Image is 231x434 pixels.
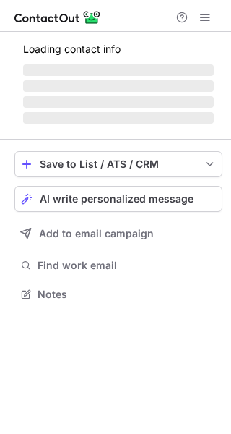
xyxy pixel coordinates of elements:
img: ContactOut v5.3.10 [14,9,101,26]
button: Find work email [14,255,222,276]
p: Loading contact info [23,43,214,55]
span: Notes [38,288,217,301]
button: Add to email campaign [14,221,222,247]
span: AI write personalized message [40,193,193,205]
button: AI write personalized message [14,186,222,212]
button: save-profile-one-click [14,151,222,177]
span: Add to email campaign [39,228,154,239]
span: Find work email [38,259,217,272]
span: ‌ [23,96,214,108]
span: ‌ [23,112,214,124]
span: ‌ [23,64,214,76]
span: ‌ [23,80,214,92]
button: Notes [14,284,222,305]
div: Save to List / ATS / CRM [40,158,197,170]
